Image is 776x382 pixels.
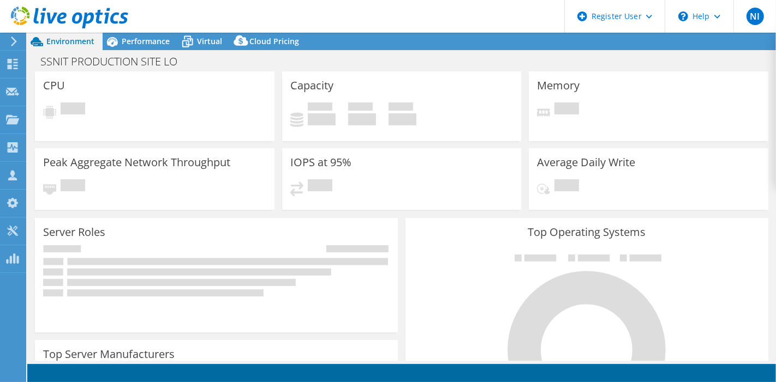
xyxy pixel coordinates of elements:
[414,226,760,238] h3: Top Operating Systems
[678,11,688,21] svg: \n
[537,80,580,92] h3: Memory
[308,113,336,125] h4: 0 GiB
[308,179,332,194] span: Pending
[348,102,373,113] span: Free
[43,348,175,360] h3: Top Server Manufacturers
[537,156,635,168] h3: Average Daily Write
[348,113,376,125] h4: 0 GiB
[249,36,299,46] span: Cloud Pricing
[389,113,416,125] h4: 0 GiB
[35,56,194,68] h1: SSNIT PRODUCTION SITE LO
[122,36,170,46] span: Performance
[290,156,351,168] h3: IOPS at 95%
[43,156,230,168] h3: Peak Aggregate Network Throughput
[197,36,222,46] span: Virtual
[61,102,85,117] span: Pending
[554,102,579,117] span: Pending
[747,8,764,25] span: NI
[554,179,579,194] span: Pending
[389,102,413,113] span: Total
[61,179,85,194] span: Pending
[290,80,333,92] h3: Capacity
[43,80,65,92] h3: CPU
[43,226,105,238] h3: Server Roles
[308,102,332,113] span: Used
[46,36,94,46] span: Environment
